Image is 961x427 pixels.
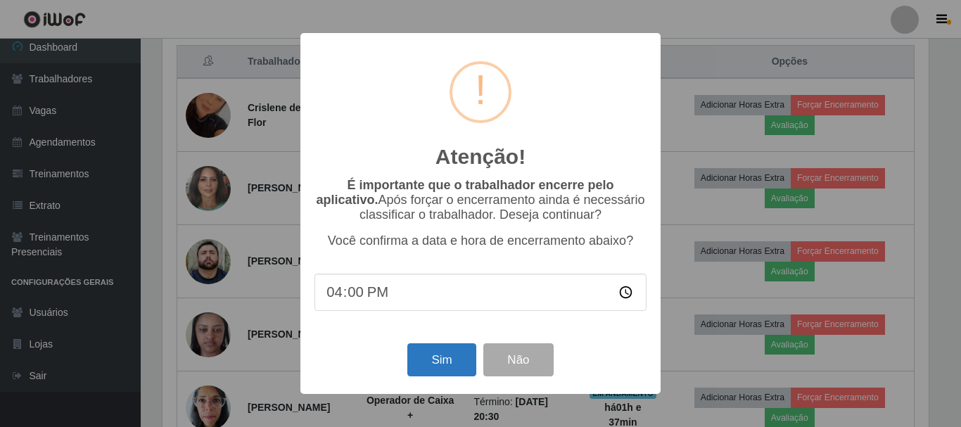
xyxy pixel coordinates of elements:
[314,234,647,248] p: Você confirma a data e hora de encerramento abaixo?
[435,144,526,170] h2: Atenção!
[407,343,476,376] button: Sim
[483,343,553,376] button: Não
[316,178,613,207] b: É importante que o trabalhador encerre pelo aplicativo.
[314,178,647,222] p: Após forçar o encerramento ainda é necessário classificar o trabalhador. Deseja continuar?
